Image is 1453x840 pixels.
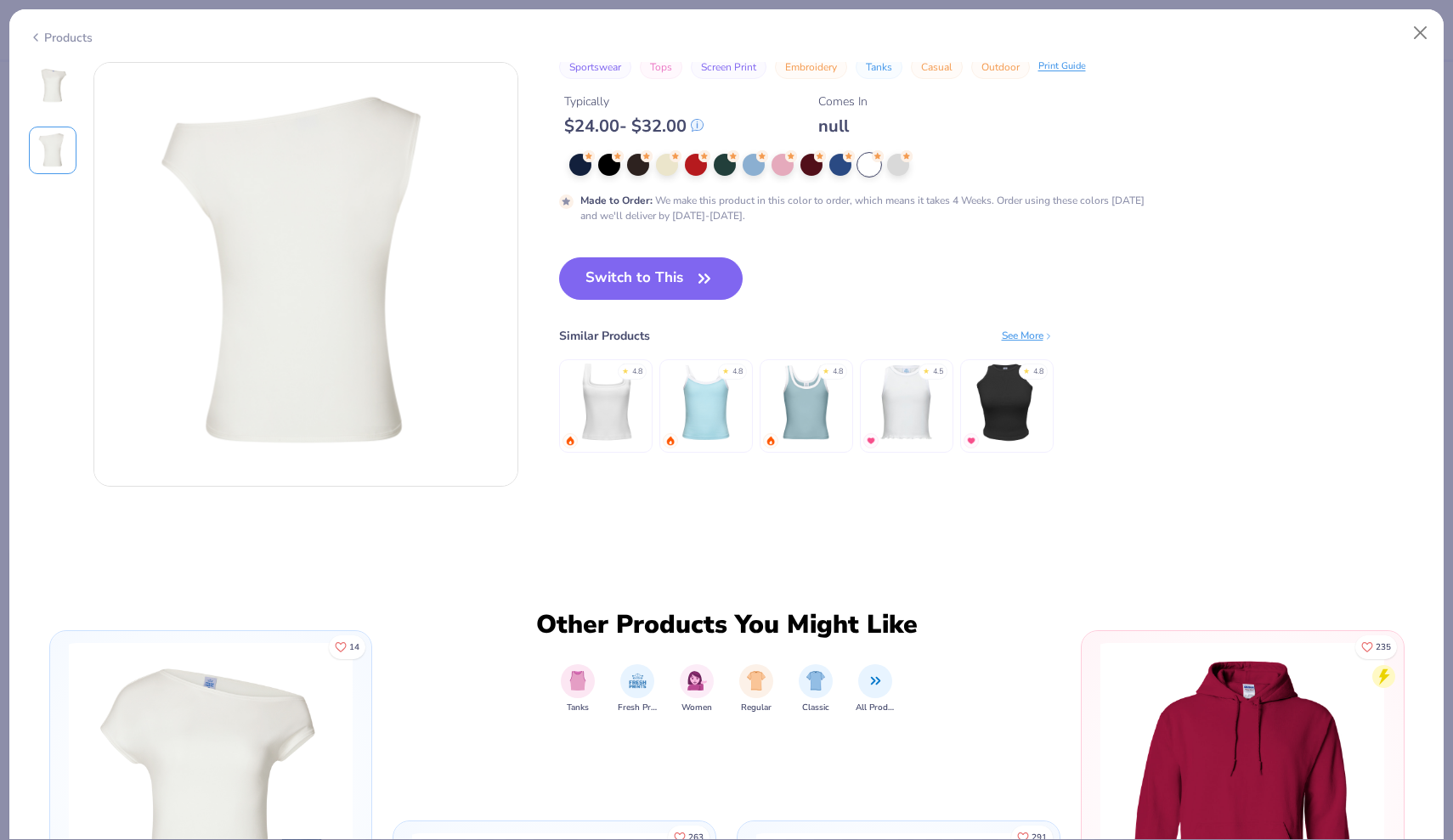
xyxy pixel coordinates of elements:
[799,664,833,714] div: filter for Classic
[1376,643,1391,651] span: 235
[856,664,895,714] div: filter for All Products
[564,116,704,137] div: $ 24.00 - $ 32.00
[722,366,729,373] div: ★
[640,55,682,79] button: Tops
[567,702,589,714] span: Tanks
[818,116,868,137] div: null
[739,664,773,714] button: filter button
[802,702,829,714] span: Classic
[766,362,846,443] img: Fresh Prints Sunset Blvd Ribbed Scoop Tank Top
[565,436,575,446] img: trending.gif
[559,55,631,79] button: Sportswear
[866,362,947,443] img: Fresh Prints Sasha Crop Top
[691,55,766,79] button: Screen Print
[739,664,773,714] div: filter for Regular
[618,702,657,714] span: Fresh Prints
[1355,635,1397,659] button: Like
[911,55,963,79] button: Casual
[622,366,629,373] div: ★
[766,436,776,446] img: trending.gif
[866,436,876,446] img: MostFav.gif
[971,55,1030,79] button: Outdoor
[665,436,676,446] img: trending.gif
[580,194,653,207] strong: Made to Order :
[29,29,93,47] div: Products
[856,664,895,714] button: filter button
[833,366,843,378] div: 4.8
[565,362,646,443] img: Fresh Prints Sydney Square Neck Tank Top
[818,93,868,110] div: Comes In
[823,366,829,373] div: ★
[799,664,833,714] button: filter button
[747,671,766,691] img: Regular Image
[632,366,642,378] div: 4.8
[525,610,928,640] div: Other Products You Might Like
[349,643,359,651] span: 14
[681,702,712,714] span: Women
[618,664,657,714] div: filter for Fresh Prints
[680,664,714,714] div: filter for Women
[680,664,714,714] button: filter button
[561,664,595,714] button: filter button
[933,366,943,378] div: 4.5
[618,664,657,714] button: filter button
[775,55,847,79] button: Embroidery
[1405,17,1437,49] button: Close
[687,671,707,691] img: Women Image
[628,671,647,691] img: Fresh Prints Image
[665,362,746,443] img: Fresh Prints Cali Camisole Top
[32,65,73,106] img: Front
[856,55,902,79] button: Tanks
[856,702,895,714] span: All Products
[923,366,930,373] div: ★
[32,130,73,171] img: Back
[568,671,587,691] img: Tanks Image
[1038,59,1086,74] div: Print Guide
[94,63,517,486] img: Back
[732,366,743,378] div: 4.8
[1002,328,1054,343] div: See More
[741,702,772,714] span: Regular
[559,257,743,300] button: Switch to This
[580,193,1157,223] div: We make this product in this color to order, which means it takes 4 Weeks. Order using these colo...
[561,664,595,714] div: filter for Tanks
[866,671,885,691] img: All Products Image
[329,635,365,659] button: Like
[966,436,976,446] img: MostFav.gif
[559,327,650,345] div: Similar Products
[1023,366,1030,373] div: ★
[966,362,1047,443] img: Fresh Prints Melrose Ribbed Tank Top
[564,93,704,110] div: Typically
[806,671,826,691] img: Classic Image
[1033,366,1043,378] div: 4.8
